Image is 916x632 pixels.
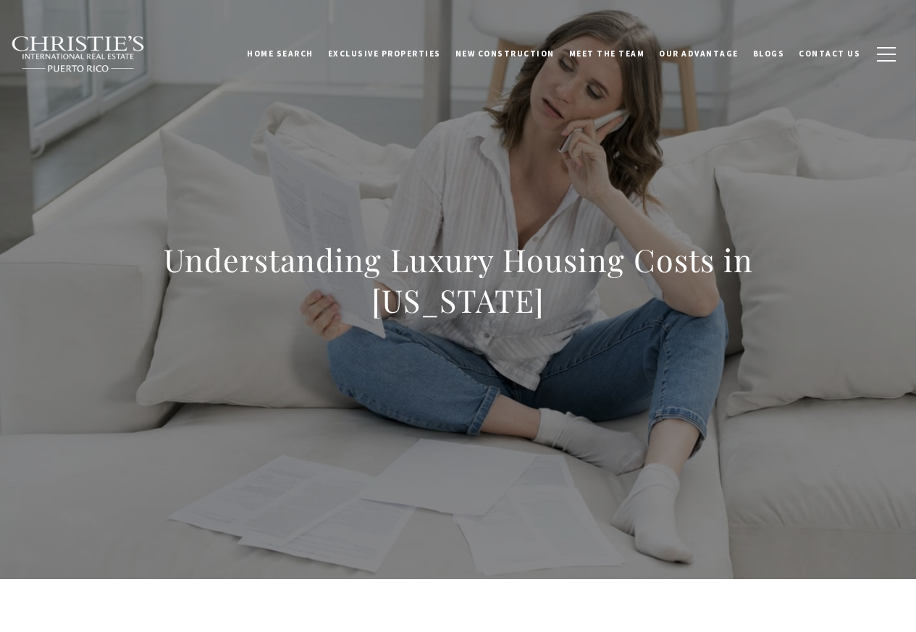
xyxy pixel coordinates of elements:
h1: Understanding Luxury Housing Costs in [US_STATE] [139,240,778,321]
a: Blogs [746,35,792,72]
a: Exclusive Properties [321,35,448,72]
a: Meet the Team [562,35,652,72]
span: Contact Us [799,49,860,59]
a: Home Search [240,35,321,72]
span: Our Advantage [659,49,739,59]
a: Our Advantage [652,35,746,72]
span: New Construction [455,49,555,59]
a: New Construction [448,35,562,72]
span: Exclusive Properties [328,49,441,59]
span: Blogs [753,49,785,59]
img: Christie's International Real Estate black text logo [11,35,146,73]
